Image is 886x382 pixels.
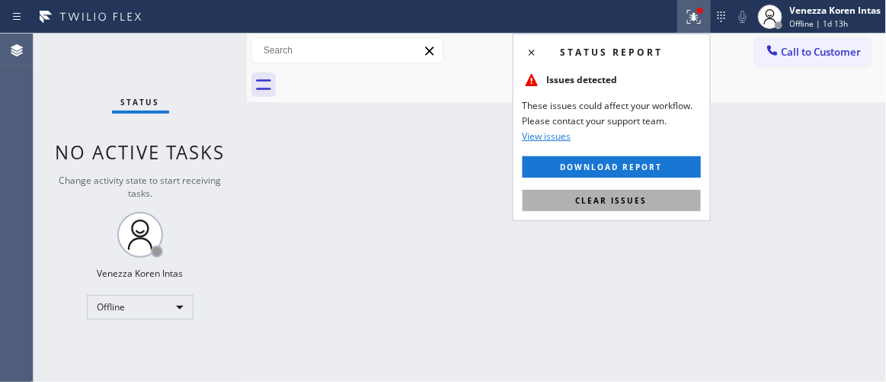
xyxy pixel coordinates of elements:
[121,97,160,108] span: Status
[59,174,222,200] span: Change activity state to start receiving tasks.
[755,37,872,66] button: Call to Customer
[790,18,849,29] span: Offline | 1d 13h
[98,267,184,280] div: Venezza Koren Intas
[56,140,225,165] span: No active tasks
[782,45,862,59] span: Call to Customer
[252,38,443,63] input: Search
[87,295,194,319] div: Offline
[732,6,753,27] button: Mute
[790,4,881,17] div: Venezza Koren Intas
